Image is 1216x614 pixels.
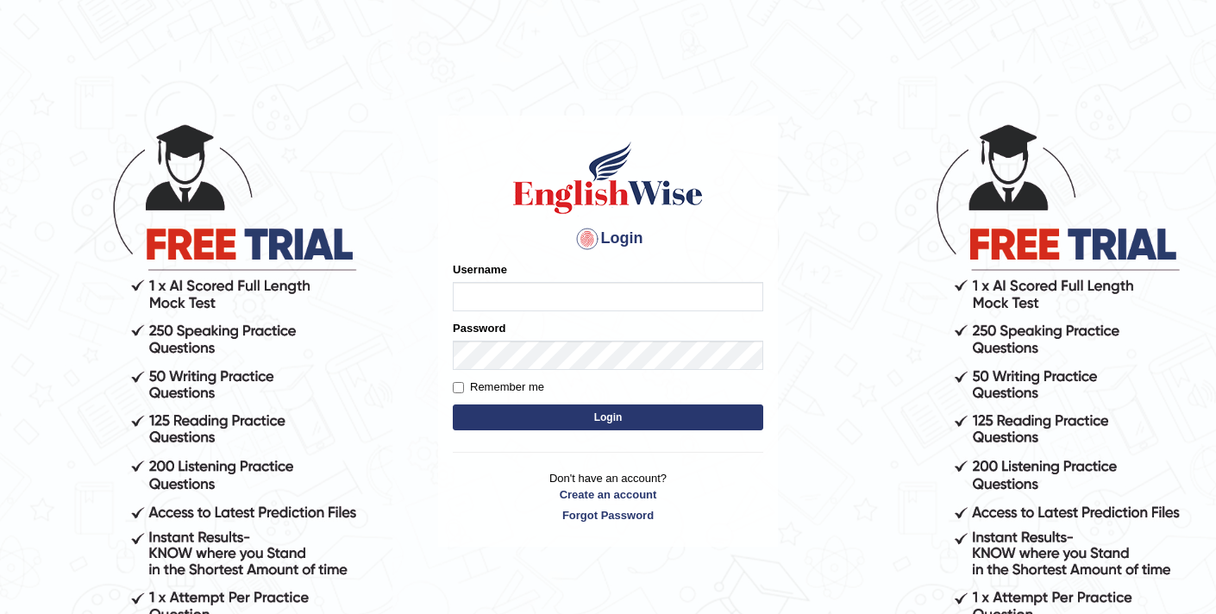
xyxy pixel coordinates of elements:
label: Remember me [453,379,544,396]
input: Remember me [453,382,464,393]
label: Password [453,320,505,336]
button: Login [453,404,763,430]
img: Logo of English Wise sign in for intelligent practice with AI [510,139,706,216]
label: Username [453,261,507,278]
p: Don't have an account? [453,470,763,523]
h4: Login [453,225,763,253]
a: Create an account [453,486,763,503]
a: Forgot Password [453,507,763,523]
